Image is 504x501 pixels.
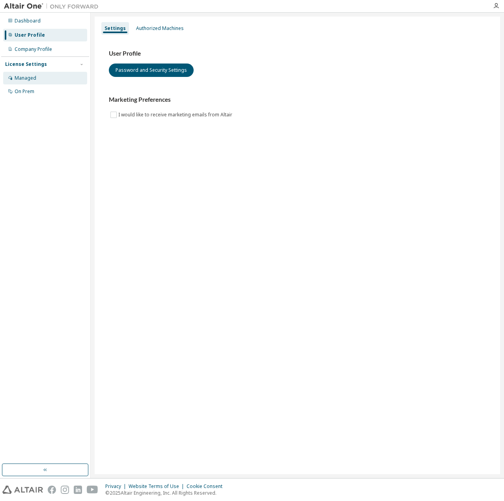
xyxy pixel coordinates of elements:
[15,18,41,24] div: Dashboard
[74,486,82,494] img: linkedin.svg
[129,483,187,490] div: Website Terms of Use
[187,483,227,490] div: Cookie Consent
[2,486,43,494] img: altair_logo.svg
[136,25,184,32] div: Authorized Machines
[61,486,69,494] img: instagram.svg
[105,483,129,490] div: Privacy
[4,2,103,10] img: Altair One
[105,490,227,496] p: © 2025 Altair Engineering, Inc. All Rights Reserved.
[15,46,52,52] div: Company Profile
[5,61,47,67] div: License Settings
[15,88,34,95] div: On Prem
[48,486,56,494] img: facebook.svg
[109,96,486,104] h3: Marketing Preferences
[109,64,194,77] button: Password and Security Settings
[105,25,126,32] div: Settings
[109,50,486,58] h3: User Profile
[15,32,45,38] div: User Profile
[87,486,98,494] img: youtube.svg
[15,75,36,81] div: Managed
[118,110,234,120] label: I would like to receive marketing emails from Altair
